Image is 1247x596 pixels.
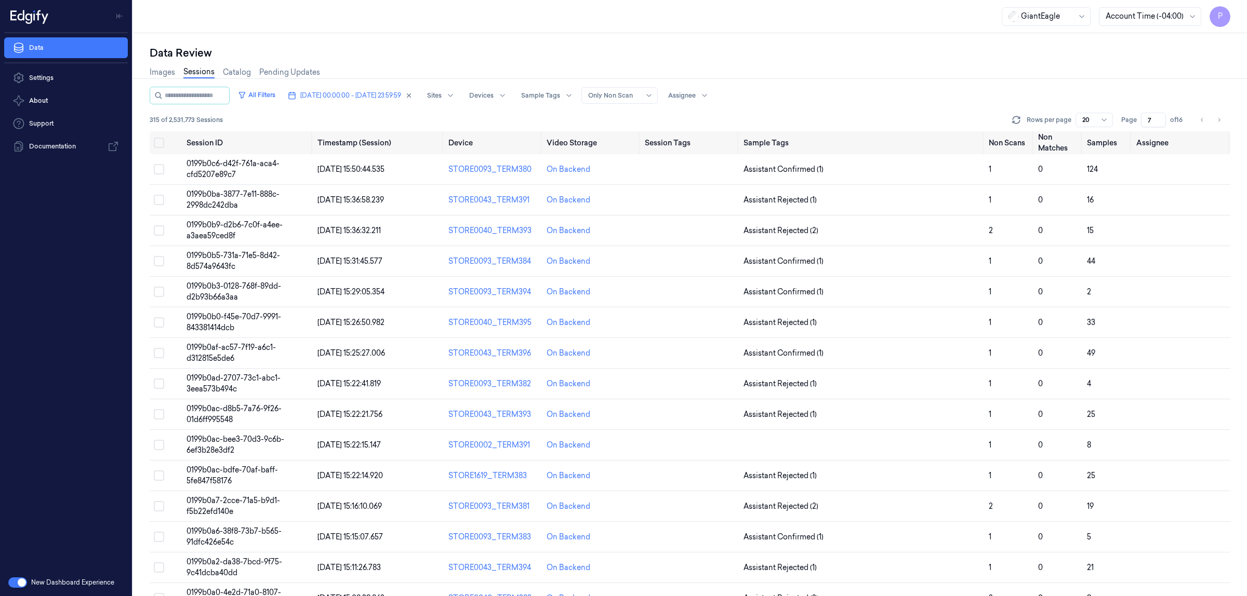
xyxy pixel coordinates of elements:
[547,501,590,512] div: On Backend
[989,410,991,419] span: 1
[317,318,384,327] span: [DATE] 15:26:50.982
[448,501,538,512] div: STORE0093_TERM381
[183,66,215,78] a: Sessions
[317,226,381,235] span: [DATE] 15:36:32.211
[1087,379,1091,388] span: 4
[989,502,993,511] span: 2
[1038,502,1043,511] span: 0
[448,378,538,389] div: STORE0093_TERM382
[154,532,164,542] button: Select row
[989,287,991,296] span: 1
[154,164,164,174] button: Select row
[317,348,385,358] span: [DATE] 15:25:27.006
[448,470,538,481] div: STORE1619_TERM383
[444,131,542,154] th: Device
[448,256,538,267] div: STORE0093_TERM384
[223,67,251,78] a: Catalog
[1038,532,1043,541] span: 0
[1087,532,1091,541] span: 5
[154,287,164,297] button: Select row
[234,87,280,103] button: All Filters
[317,410,382,419] span: [DATE] 15:22:21.756
[187,251,280,271] span: 0199b0b5-731a-71e5-8d42-8d574a9643fc
[1121,115,1137,125] span: Page
[1038,256,1043,266] span: 0
[1087,256,1095,266] span: 44
[111,8,128,24] button: Toggle Navigation
[154,470,164,481] button: Select row
[744,164,824,175] span: Assistant Confirmed (1)
[154,138,164,148] button: Select all
[448,317,538,328] div: STORE0040_TERM395
[4,37,128,58] a: Data
[989,195,991,205] span: 1
[187,465,278,485] span: 0199b0ac-bdfe-70af-baff-5fe847f58176
[313,131,444,154] th: Timestamp (Session)
[154,225,164,236] button: Select row
[744,532,824,543] span: Assistant Confirmed (1)
[1132,131,1230,154] th: Assignee
[547,470,590,481] div: On Backend
[547,348,590,359] div: On Backend
[317,287,384,296] span: [DATE] 15:29:05.354
[1038,318,1043,327] span: 0
[744,378,817,389] span: Assistant Rejected (1)
[150,67,175,78] a: Images
[154,348,164,358] button: Select row
[1170,115,1187,125] span: of 16
[317,440,381,450] span: [DATE] 15:22:15.147
[154,256,164,266] button: Select row
[154,409,164,419] button: Select row
[448,440,538,451] div: STORE0002_TERM391
[187,526,282,547] span: 0199b0a6-38f8-73b7-b565-91dfc426e54c
[744,470,817,481] span: Assistant Rejected (1)
[744,348,824,359] span: Assistant Confirmed (1)
[1038,287,1043,296] span: 0
[744,409,817,420] span: Assistant Rejected (1)
[187,312,281,332] span: 0199b0b0-f45e-70d7-9991-843381414dcb
[317,256,382,266] span: [DATE] 15:31:45.577
[4,67,128,88] a: Settings
[1087,440,1091,450] span: 8
[150,115,223,125] span: 315 of 2,531,773 Sessions
[187,281,281,302] span: 0199b0b3-0128-768f-89dd-d2b93b66a3aa
[1038,348,1043,358] span: 0
[739,131,985,154] th: Sample Tags
[1087,195,1094,205] span: 16
[1212,113,1226,127] button: Go to next page
[547,287,590,297] div: On Backend
[989,318,991,327] span: 1
[542,131,641,154] th: Video Storage
[1195,113,1210,127] button: Go to previous page
[547,256,590,267] div: On Backend
[1038,195,1043,205] span: 0
[547,378,590,389] div: On Backend
[547,225,590,236] div: On Backend
[448,532,538,543] div: STORE0093_TERM383
[317,471,383,480] span: [DATE] 15:22:14.920
[317,165,384,174] span: [DATE] 15:50:44.535
[1027,115,1071,125] p: Rows per page
[744,501,818,512] span: Assistant Rejected (2)
[317,502,382,511] span: [DATE] 15:16:10.069
[154,562,164,573] button: Select row
[448,287,538,297] div: STORE0093_TERM394
[4,136,128,157] a: Documentation
[989,165,991,174] span: 1
[448,562,538,573] div: STORE0043_TERM394
[187,343,276,363] span: 0199b0af-ac57-7f19-a6c1-d312815e5de6
[154,440,164,450] button: Select row
[1087,165,1098,174] span: 124
[1034,131,1083,154] th: Non Matches
[547,317,590,328] div: On Backend
[1087,226,1094,235] span: 15
[448,195,538,206] div: STORE0043_TERM391
[154,317,164,328] button: Select row
[154,195,164,205] button: Select row
[448,348,538,359] div: STORE0043_TERM396
[1038,563,1043,572] span: 0
[448,164,538,175] div: STORE0093_TERM380
[154,378,164,389] button: Select row
[1087,410,1095,419] span: 25
[187,159,280,179] span: 0199b0c6-d42f-761a-aca4-cfd5207e89c7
